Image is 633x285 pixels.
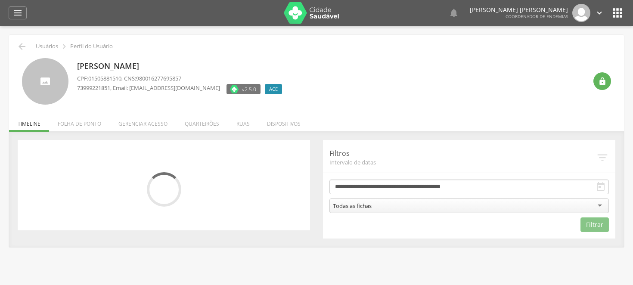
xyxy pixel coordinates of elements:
[449,4,459,22] a: 
[611,6,624,20] i: 
[598,77,607,86] i: 
[9,6,27,19] a: 
[77,61,286,72] p: [PERSON_NAME]
[70,43,113,50] p: Perfil do Usuário
[12,8,23,18] i: 
[77,84,220,92] p: , Email: [EMAIL_ADDRESS][DOMAIN_NAME]
[17,41,27,52] i: 
[329,158,596,166] span: Intervalo de datas
[49,112,110,132] li: Folha de ponto
[595,8,604,18] i: 
[77,84,110,92] span: 73999221851
[470,7,568,13] p: [PERSON_NAME] [PERSON_NAME]
[36,43,58,50] p: Usuários
[333,202,372,210] div: Todas as fichas
[580,217,609,232] button: Filtrar
[77,74,286,83] p: CPF: , CNS:
[88,74,121,82] span: 01505881510
[506,13,568,19] span: Coordenador de Endemias
[269,86,278,93] span: ACE
[136,74,181,82] span: 980016277695857
[329,149,596,158] p: Filtros
[228,112,258,132] li: Ruas
[110,112,176,132] li: Gerenciar acesso
[595,4,604,22] a: 
[596,182,606,192] i: 
[242,85,256,93] span: v2.5.0
[176,112,228,132] li: Quarteirões
[258,112,309,132] li: Dispositivos
[596,151,609,164] i: 
[59,42,69,51] i: 
[449,8,459,18] i: 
